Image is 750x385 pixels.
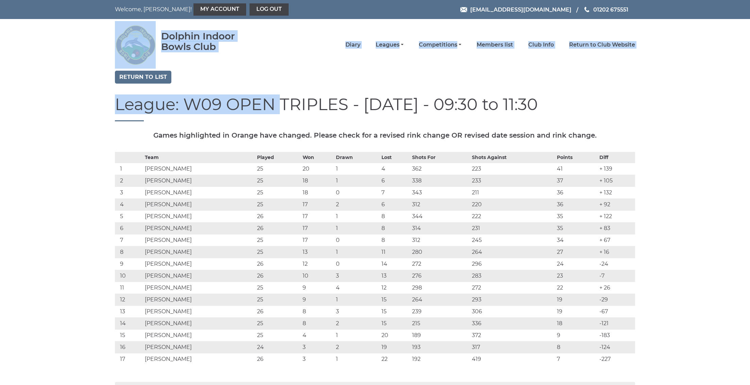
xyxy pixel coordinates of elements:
[598,246,635,258] td: + 16
[380,187,410,198] td: 7
[598,294,635,305] td: -29
[334,198,380,210] td: 2
[598,317,635,329] td: -121
[380,246,410,258] td: 11
[555,282,598,294] td: 22
[410,282,470,294] td: 298
[410,222,470,234] td: 314
[301,222,334,234] td: 17
[555,294,598,305] td: 19
[301,329,334,341] td: 4
[301,258,334,270] td: 12
[115,234,143,246] td: 7
[255,187,301,198] td: 25
[477,41,513,49] a: Members list
[334,163,380,175] td: 1
[334,175,380,187] td: 1
[334,305,380,317] td: 3
[555,210,598,222] td: 35
[380,270,410,282] td: 13
[345,41,360,49] a: Diary
[470,6,572,13] span: [EMAIL_ADDRESS][DOMAIN_NAME]
[598,222,635,234] td: + 83
[583,5,628,14] a: Phone us 01202 675551
[115,21,156,69] img: Dolphin Indoor Bowls Club
[598,163,635,175] td: + 139
[143,163,256,175] td: [PERSON_NAME]
[380,163,410,175] td: 4
[555,341,598,353] td: 8
[301,282,334,294] td: 9
[255,305,301,317] td: 26
[460,5,572,14] a: Email [EMAIL_ADDRESS][DOMAIN_NAME]
[115,198,143,210] td: 4
[555,305,598,317] td: 19
[470,353,555,365] td: 419
[115,3,326,16] nav: Welcome, [PERSON_NAME]!
[301,246,334,258] td: 13
[410,152,470,163] th: Shots For
[593,6,628,13] span: 01202 675551
[410,270,470,282] td: 276
[255,198,301,210] td: 25
[569,41,635,49] a: Return to Club Website
[255,329,301,341] td: 25
[301,210,334,222] td: 17
[334,282,380,294] td: 4
[555,353,598,365] td: 7
[598,198,635,210] td: + 92
[334,270,380,282] td: 3
[115,294,143,305] td: 12
[143,222,256,234] td: [PERSON_NAME]
[380,353,410,365] td: 22
[143,305,256,317] td: [PERSON_NAME]
[410,329,470,341] td: 189
[598,341,635,353] td: -124
[470,234,555,246] td: 245
[115,187,143,198] td: 3
[555,234,598,246] td: 34
[598,258,635,270] td: -24
[143,210,256,222] td: [PERSON_NAME]
[255,234,301,246] td: 25
[301,234,334,246] td: 17
[143,187,256,198] td: [PERSON_NAME]
[115,341,143,353] td: 16
[598,234,635,246] td: + 67
[115,353,143,365] td: 17
[255,317,301,329] td: 25
[143,353,256,365] td: [PERSON_NAME]
[470,187,555,198] td: 211
[410,258,470,270] td: 272
[250,3,289,16] a: Log out
[380,152,410,163] th: Lost
[115,329,143,341] td: 15
[410,210,470,222] td: 344
[470,258,555,270] td: 296
[143,341,256,353] td: [PERSON_NAME]
[143,282,256,294] td: [PERSON_NAME]
[334,152,380,163] th: Drawn
[598,187,635,198] td: + 132
[470,175,555,187] td: 233
[598,152,635,163] th: Diff
[555,258,598,270] td: 24
[598,282,635,294] td: + 26
[380,234,410,246] td: 8
[380,305,410,317] td: 15
[470,210,555,222] td: 222
[115,317,143,329] td: 14
[115,210,143,222] td: 5
[555,222,598,234] td: 35
[301,152,334,163] th: Won
[334,341,380,353] td: 2
[143,175,256,187] td: [PERSON_NAME]
[470,317,555,329] td: 336
[334,294,380,305] td: 1
[301,317,334,329] td: 8
[115,95,635,121] h1: League: W09 OPEN TRIPLES - [DATE] - 09:30 to 11:30
[255,163,301,175] td: 25
[380,294,410,305] td: 15
[334,222,380,234] td: 1
[410,341,470,353] td: 193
